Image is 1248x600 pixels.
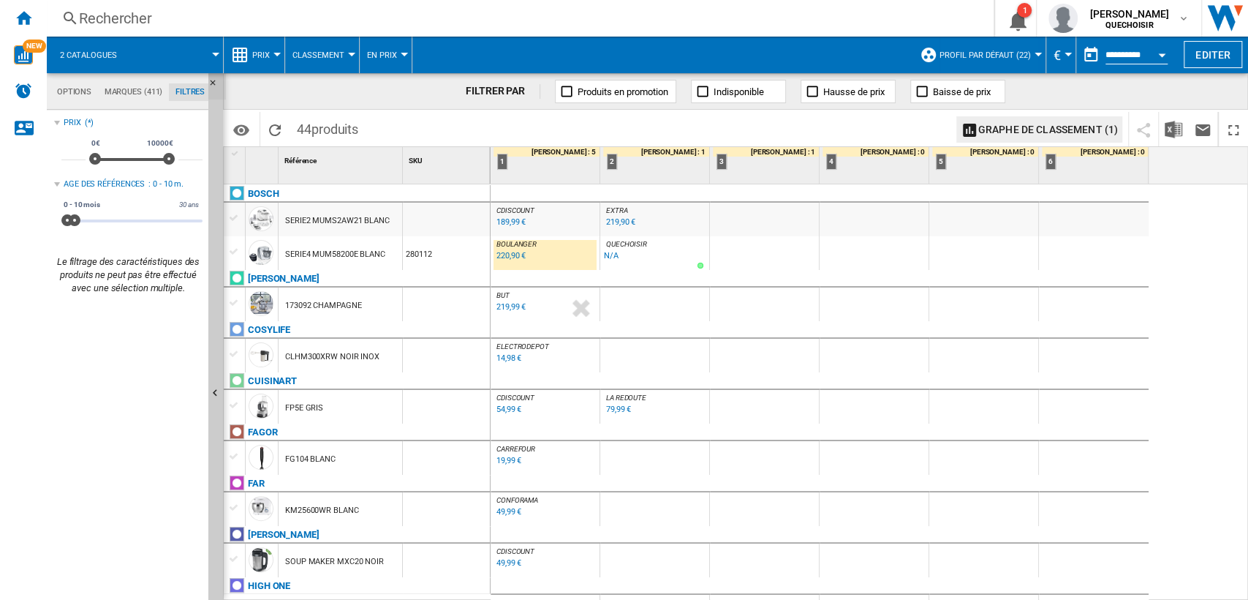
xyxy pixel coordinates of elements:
div: 6 [PERSON_NAME] : 0 [1042,147,1149,184]
button: Plein écran [1219,112,1248,146]
span: 0€ [89,138,102,149]
span: Baisse de prix [933,86,991,97]
div: BUT 219,99 € [493,291,597,325]
div: Mise à jour : lundi 6 octobre 2025 20:06 [604,215,635,230]
div: SKU Sort None [406,147,490,170]
span: Profil par défaut (22) [939,50,1031,60]
b: QUECHOISIR [1105,20,1153,30]
div: 219,99 € [496,302,526,312]
md-menu: Currency [1046,37,1076,73]
div: QUECHOISIR N/A [603,240,706,274]
div: FG104 BLANC [285,443,336,476]
button: Open calendar [1149,40,1175,66]
span: Produits en promotion [578,86,668,97]
div: 1 [497,154,507,170]
div: FP5E GRIS [285,391,323,425]
div: FILTRER PAR [466,84,540,99]
button: Classement [292,37,352,73]
div: Cliquez pour filtrer sur cette marque [248,526,319,544]
span: Hausse de prix [823,86,885,97]
button: Indisponible [691,80,786,103]
md-tab-item: Filtres [169,83,211,101]
div: Sort None [281,147,402,170]
div: 54,99 € [496,405,521,414]
span: CONFORAMA [496,496,538,504]
div: ELECTRODEPOT 14,98 € [493,342,597,376]
span: 44 [290,112,366,143]
div: Mise à jour : mardi 7 octobre 2025 08:21 [494,505,521,520]
div: Mise à jour : mardi 7 octobre 2025 02:27 [494,402,521,417]
div: [PERSON_NAME] : 0 [932,147,1038,157]
div: Cliquez pour filtrer sur cette marque [248,321,290,339]
span: CDISCOUNT [496,547,534,555]
button: Partager ce bookmark avec d'autres [1129,112,1158,146]
button: md-calendar [1076,40,1105,70]
span: LA REDOUTE [606,394,646,402]
div: SERIE4 MUM58200E BLANC [285,238,385,271]
span: SKU [409,157,423,165]
div: Mise à jour : mardi 7 octobre 2025 03:42 [494,556,521,571]
div: Sélectionnez 1 à 3 sites en cliquant sur les cellules afin d'afficher un graphe de classement [950,112,1129,147]
div: [PERSON_NAME] : 0 [1042,147,1149,157]
div: [PERSON_NAME] : 1 [603,147,709,157]
div: Profil par défaut (22) [920,37,1038,73]
div: Le filtrage des caractéristiques des produits ne peut pas être effectué avec une sélection multiple. [54,255,203,296]
span: Référence [284,157,317,165]
span: Classement [292,50,344,60]
div: 1 [PERSON_NAME] : 5 [493,147,600,184]
div: EXTRA 219,90 € [603,206,706,240]
span: CDISCOUNT [496,206,534,214]
div: 2 catalogues [54,37,216,73]
div: CDISCOUNT 49,99 € [493,547,597,581]
div: Prix [64,117,81,129]
div: 6 [1045,154,1056,170]
div: 5 [936,154,946,170]
span: CARREFOUR [496,445,535,453]
div: Sort None [249,147,278,170]
span: 30 ans [177,199,200,211]
div: LA REDOUTE 79,99 € [603,394,706,427]
div: CARREFOUR 19,99 € [493,445,597,479]
div: 173092 CHAMPAGNE [285,289,361,323]
div: 189,99 € [496,217,526,227]
span: 0 - 10 mois [61,199,102,211]
div: 219,90 € [606,217,635,227]
div: Mise à jour : mardi 7 octobre 2025 02:30 [494,215,526,230]
div: 280112 [403,236,490,270]
div: Cliquez pour filtrer sur cette marque [248,577,290,595]
div: CDISCOUNT 189,99 € [493,206,597,240]
div: SOUP MAKER MXC20 NOIR [285,545,384,579]
div: [PERSON_NAME] : 0 [822,147,929,157]
div: BOULANGER 220,90 € [493,240,597,274]
span: produits [311,121,358,137]
div: KM25600WR BLANC [285,494,359,528]
button: Profil par défaut (22) [939,37,1038,73]
div: CLHM300XRW NOIR INOX [285,340,379,374]
div: 49,99 € [496,558,521,568]
div: Référence Sort None [281,147,402,170]
div: CDISCOUNT 54,99 € [493,394,597,427]
button: Baisse de prix [910,80,1005,103]
span: QUECHOISIR [606,240,647,248]
div: 2 [PERSON_NAME] : 1 [603,147,709,184]
span: En Prix [367,50,397,60]
span: Indisponible [714,86,764,97]
span: EXTRA [606,206,628,214]
div: : 0 - 10 m. [148,179,203,190]
span: [PERSON_NAME] [1089,7,1169,21]
div: Mise à jour : lundi 6 octobre 2025 11:09 [604,402,631,417]
button: Hausse de prix [801,80,896,103]
div: CONFORAMA 49,99 € [493,496,597,530]
div: 4 [826,154,836,170]
div: 79,99 € [606,405,631,414]
md-tab-item: Marques (411) [98,83,169,101]
div: Rechercher [79,8,956,29]
div: Cliquez pour filtrer sur cette marque [248,270,319,288]
div: N/A [604,249,619,263]
span: 10000€ [145,138,175,149]
button: Envoyer ce rapport par email [1188,112,1217,146]
button: 2 catalogues [60,37,132,73]
div: 5 [PERSON_NAME] : 0 [932,147,1038,184]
